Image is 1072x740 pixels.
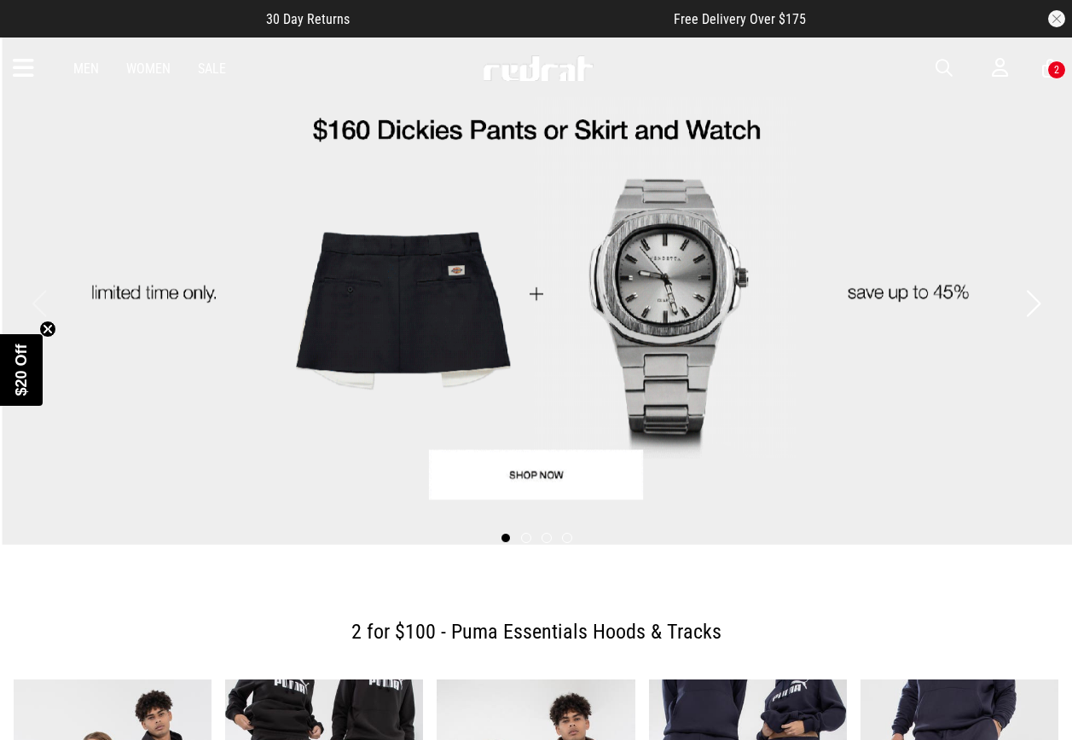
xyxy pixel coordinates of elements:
a: Sale [198,61,226,77]
a: Women [126,61,171,77]
button: Next slide [1022,285,1045,322]
img: Redrat logo [482,55,594,81]
button: Close teaser [39,321,56,338]
button: Previous slide [27,285,50,322]
h2: 2 for $100 - Puma Essentials Hoods & Tracks [27,615,1045,649]
span: 30 Day Returns [266,11,350,27]
a: 2 [1042,60,1058,78]
span: $20 Off [13,344,30,396]
div: 2 [1054,64,1059,76]
a: Men [73,61,99,77]
iframe: Customer reviews powered by Trustpilot [384,10,640,27]
span: Free Delivery Over $175 [674,11,806,27]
